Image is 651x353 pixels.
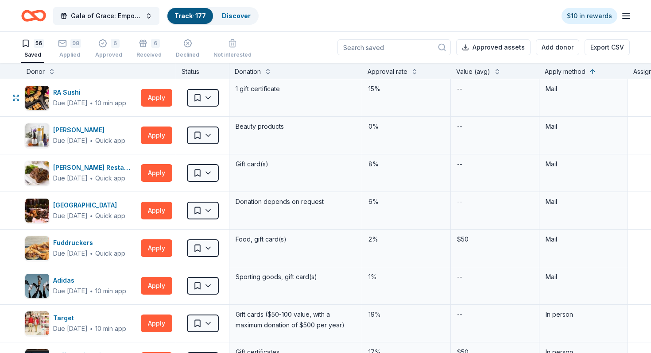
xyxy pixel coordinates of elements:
[235,158,356,170] div: Gift card(s)
[89,137,93,144] span: ∙
[546,196,621,207] div: Mail
[235,196,356,208] div: Donation depends on request
[235,66,261,77] div: Donation
[25,85,137,110] button: Image for RA SushiRA SushiDue [DATE]∙10 min app
[235,308,356,331] div: Gift cards ($50-100 value, with a maximum donation of $500 per year)
[53,313,126,323] div: Target
[368,120,445,133] div: 0%
[89,287,93,295] span: ∙
[89,249,93,257] span: ∙
[141,315,172,332] button: Apply
[25,311,137,336] button: Image for TargetTargetDue [DATE]∙10 min app
[174,12,206,19] a: Track· 177
[111,39,120,48] div: 6
[25,273,137,298] button: Image for AdidasAdidasDue [DATE]∙10 min app
[546,121,621,132] div: Mail
[546,272,621,282] div: Mail
[562,8,617,24] a: $10 in rewards
[53,323,88,334] div: Due [DATE]
[53,275,126,286] div: Adidas
[456,308,463,321] div: --
[585,39,630,55] button: Export CSV
[176,63,229,79] div: Status
[53,200,125,211] div: [GEOGRAPHIC_DATA]
[368,271,445,283] div: 1%
[456,271,463,283] div: --
[53,248,88,259] div: Due [DATE]
[235,271,356,283] div: Sporting goods, gift card(s)
[546,84,621,94] div: Mail
[25,161,137,185] button: Image for Larsen's Restaurants[PERSON_NAME] RestaurantsDue [DATE]∙Quick app
[176,51,199,58] div: Declined
[89,212,93,219] span: ∙
[176,35,199,63] button: Declined
[53,87,126,98] div: RA Sushi
[21,51,44,58] div: Saved
[53,238,125,248] div: Fuddruckers
[25,198,137,223] button: Image for South Coast Winery Resort & Spa[GEOGRAPHIC_DATA]Due [DATE]∙Quick app
[25,123,137,148] button: Image for Kiehl's[PERSON_NAME]Due [DATE]∙Quick app
[53,7,159,25] button: Gala of Grace: Empowering Futures for El Porvenir
[222,12,251,19] a: Discover
[368,233,445,246] div: 2%
[546,234,621,245] div: Mail
[141,127,172,144] button: Apply
[141,239,172,257] button: Apply
[53,286,88,296] div: Due [DATE]
[456,39,531,55] button: Approved assets
[21,35,44,63] button: 56Saved
[95,249,125,258] div: Quick app
[25,199,49,223] img: Image for South Coast Winery Resort & Spa
[53,211,88,221] div: Due [DATE]
[235,83,356,95] div: 1 gift certificate
[213,35,252,63] button: Not interested
[34,39,44,48] div: 56
[25,161,49,185] img: Image for Larsen's Restaurants
[53,162,137,173] div: [PERSON_NAME] Restaurants
[53,125,125,135] div: [PERSON_NAME]
[141,164,172,182] button: Apply
[95,324,126,333] div: 10 min app
[89,174,93,182] span: ∙
[95,51,122,58] div: Approved
[95,35,122,63] button: 6Approved
[546,159,621,169] div: Mail
[27,66,45,77] div: Donor
[536,39,579,55] button: Add donor
[456,158,463,170] div: --
[141,277,172,295] button: Apply
[58,35,81,63] button: 98Applied
[53,98,88,108] div: Due [DATE]
[53,135,88,146] div: Due [DATE]
[53,173,88,184] div: Due [DATE]
[368,196,445,208] div: 6%
[89,325,93,332] span: ∙
[141,202,172,219] button: Apply
[456,83,463,95] div: --
[456,120,463,133] div: --
[213,51,252,58] div: Not interested
[151,39,160,48] div: 6
[456,196,463,208] div: --
[25,236,49,260] img: Image for Fuddruckers
[368,158,445,170] div: 8%
[25,311,49,335] img: Image for Target
[95,211,125,220] div: Quick app
[368,66,407,77] div: Approval rate
[167,7,259,25] button: Track· 177Discover
[368,308,445,321] div: 19%
[25,236,137,261] button: Image for Fuddruckers FuddruckersDue [DATE]∙Quick app
[337,39,451,55] input: Search saved
[71,11,142,21] span: Gala of Grace: Empowering Futures for El Porvenir
[235,233,356,246] div: Food, gift card(s)
[25,123,49,147] img: Image for Kiehl's
[25,274,49,298] img: Image for Adidas
[136,35,162,63] button: 6Received
[95,99,126,107] div: 10 min app
[136,51,162,58] div: Received
[545,66,585,77] div: Apply method
[89,99,93,107] span: ∙
[456,66,490,77] div: Value (avg)
[456,233,534,246] div: $50
[368,83,445,95] div: 15%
